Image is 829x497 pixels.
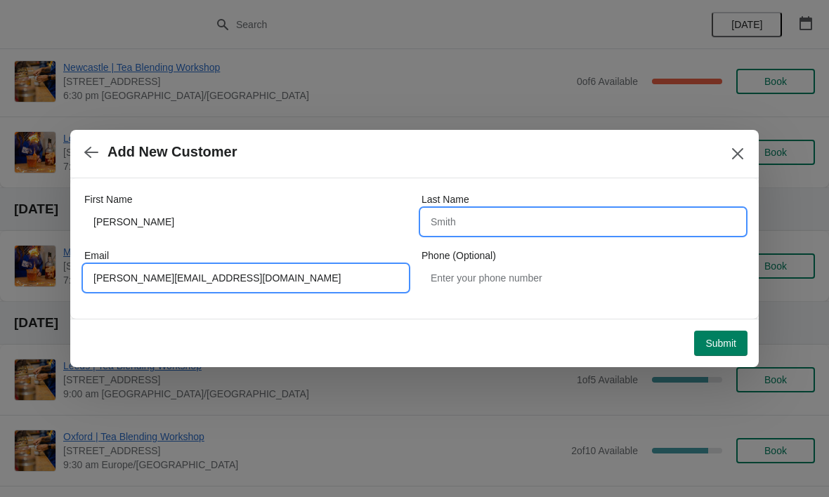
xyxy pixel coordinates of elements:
label: Last Name [422,192,469,206]
button: Submit [694,331,748,356]
h2: Add New Customer [107,144,237,160]
label: Email [84,249,109,263]
span: Submit [705,338,736,349]
label: First Name [84,192,132,206]
button: Close [725,141,750,166]
input: Enter your phone number [422,265,745,291]
input: John [84,209,407,234]
label: Phone (Optional) [422,249,496,263]
input: Enter your email [84,265,407,291]
input: Smith [422,209,745,234]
